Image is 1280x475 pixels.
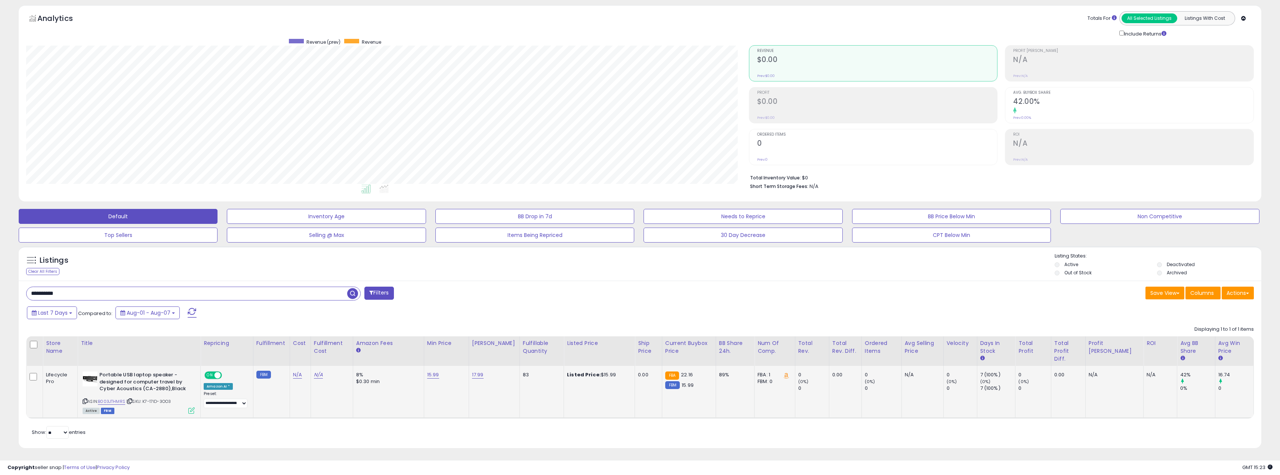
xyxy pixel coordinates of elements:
small: (0%) [1018,379,1029,385]
a: B003JTHMRS [98,398,125,405]
div: 0 [865,385,901,392]
small: Avg Win Price. [1218,355,1223,362]
div: N/A [1089,371,1138,378]
div: ROI [1147,339,1174,347]
div: 0 [1018,385,1051,392]
div: Repricing [204,339,250,347]
li: $0 [750,173,1248,182]
button: Save View [1145,287,1184,299]
h2: 42.00% [1013,97,1253,107]
div: 8% [356,371,418,378]
div: N/A [1147,371,1171,378]
div: Clear All Filters [26,268,59,275]
div: Total Rev. Diff. [832,339,858,355]
div: [PERSON_NAME] [472,339,516,347]
div: Avg Selling Price [905,339,940,355]
small: Prev: N/A [1013,74,1028,78]
p: Listing States: [1055,253,1261,260]
a: Privacy Policy [97,464,130,471]
img: 41ZujkvQoqL._SL40_.jpg [83,371,98,386]
div: Avg BB Share [1180,339,1212,355]
div: Amazon AI * [204,383,233,390]
div: 0 [1218,385,1253,392]
div: Ship Price [638,339,659,355]
small: Prev: 0 [757,157,768,162]
div: Preset: [204,391,247,408]
div: $0.30 min [356,378,418,385]
div: Include Returns [1114,29,1175,38]
label: Active [1064,261,1078,268]
a: N/A [293,371,302,379]
div: Store Name [46,339,74,355]
div: Listed Price [567,339,632,347]
div: 0 [798,371,829,378]
div: 89% [719,371,749,378]
span: Compared to: [78,310,112,317]
a: N/A [314,371,323,379]
div: 83 [523,371,558,378]
span: Profit [757,91,997,95]
h2: N/A [1013,139,1253,149]
small: FBM [256,371,271,379]
small: FBA [665,371,679,380]
div: 0.00 [832,371,856,378]
div: seller snap | | [7,464,130,471]
a: 17.99 [472,371,484,379]
b: Listed Price: [567,371,601,378]
button: Inventory Age [227,209,426,224]
div: 0 [947,371,977,378]
div: Cost [293,339,308,347]
span: FBM [101,408,114,414]
div: ASIN: [83,371,195,413]
h5: Listings [40,255,68,266]
span: Last 7 Days [38,309,68,317]
div: Profit [PERSON_NAME] [1089,339,1140,355]
div: 0.00 [1054,371,1080,378]
div: 16.74 [1218,371,1253,378]
small: (0%) [980,379,991,385]
div: FBM: 0 [758,378,789,385]
b: Total Inventory Value: [750,175,801,181]
div: $15.99 [567,371,629,378]
h2: $0.00 [757,97,997,107]
button: Aug-01 - Aug-07 [115,306,180,319]
a: 15.99 [427,371,439,379]
div: Totals For [1088,15,1117,22]
label: Deactivated [1167,261,1195,268]
div: Fulfillment Cost [314,339,350,355]
small: Avg BB Share. [1180,355,1185,362]
span: Revenue [757,49,997,53]
small: Prev: $0.00 [757,74,775,78]
span: Avg. Buybox Share [1013,91,1253,95]
div: 0 [865,371,901,378]
button: 30 Day Decrease [644,228,842,243]
a: Terms of Use [64,464,96,471]
span: 22.16 [681,371,693,378]
div: 0% [1180,385,1215,392]
span: Ordered Items [757,133,997,137]
div: Total Profit [1018,339,1048,355]
div: Current Buybox Price [665,339,713,355]
small: Days In Stock. [980,355,985,362]
div: 7 (100%) [980,371,1015,378]
div: N/A [905,371,938,378]
div: 0.00 [638,371,656,378]
button: Filters [364,287,394,300]
div: Days In Stock [980,339,1012,355]
span: 2025-08-15 15:23 GMT [1242,464,1273,471]
div: Min Price [427,339,466,347]
div: Total Profit Diff. [1054,339,1082,363]
div: Lifecycle Pro [46,371,72,385]
span: Revenue [362,39,381,45]
div: 0 [947,385,977,392]
div: Amazon Fees [356,339,421,347]
button: BB Drop in 7d [435,209,634,224]
label: Archived [1167,269,1187,276]
button: All Selected Listings [1122,13,1177,23]
span: N/A [809,183,818,190]
div: Avg Win Price [1218,339,1250,355]
button: Items Being Repriced [435,228,634,243]
button: Top Sellers [19,228,218,243]
button: Non Competitive [1060,209,1259,224]
div: Velocity [947,339,974,347]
